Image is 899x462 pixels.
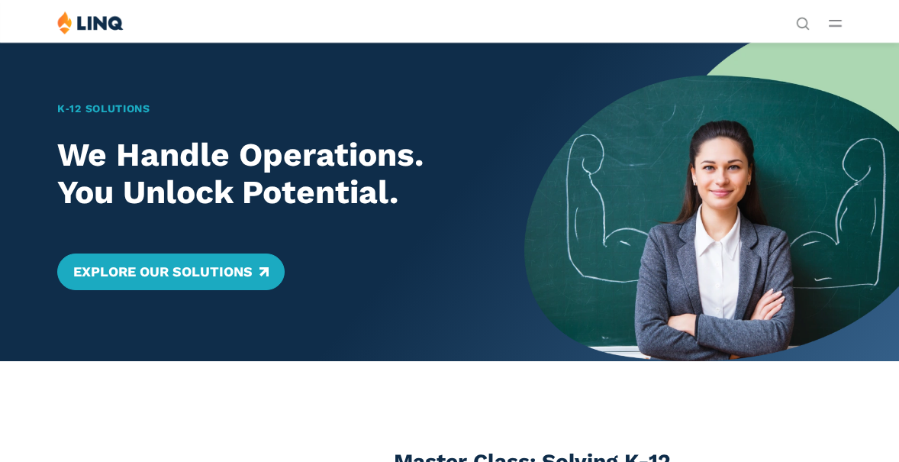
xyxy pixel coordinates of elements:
button: Open Main Menu [829,15,842,31]
button: Open Search Bar [796,15,810,29]
a: Explore Our Solutions [57,254,284,290]
img: LINQ | K‑12 Software [57,11,124,34]
h2: We Handle Operations. You Unlock Potential. [57,136,488,211]
nav: Utility Navigation [796,11,810,29]
img: Home Banner [524,42,899,361]
h1: K‑12 Solutions [57,101,488,117]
